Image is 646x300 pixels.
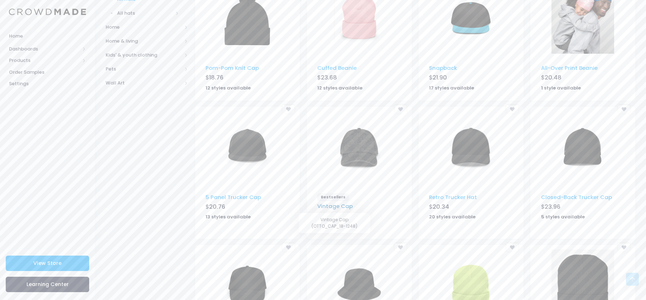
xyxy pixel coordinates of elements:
[433,73,447,82] span: 21.90
[206,73,289,83] div: $
[117,10,173,17] span: All hats
[317,64,357,72] a: Cuffed Beanie
[545,203,560,211] span: 23.96
[106,24,182,31] span: Home
[321,73,337,82] span: 23.68
[206,84,251,91] strong: 12 styles available
[9,33,86,40] span: Home
[209,73,223,82] span: 18.76
[6,277,89,292] a: Learning Center
[429,84,474,91] strong: 17 styles available
[317,84,362,91] strong: 12 styles available
[26,281,69,288] span: Learning Center
[541,64,598,72] a: All-Over Print Beanie
[206,193,261,201] a: 5 Panel Trucker Cap
[106,52,182,59] span: Kids' & youth clothing
[429,193,477,201] a: Retro Trucker Hat
[9,69,86,76] span: Order Samples
[429,213,476,220] strong: 20 styles available
[33,260,62,267] span: View Store
[9,9,86,15] img: Logo
[317,73,401,83] div: $
[106,79,182,87] span: Wall Art
[9,80,86,87] span: Settings
[429,203,513,213] div: $
[106,66,182,73] span: Pets
[541,193,612,201] a: Closed-Back Trucker Cap
[541,84,581,91] strong: 1 style available
[6,256,89,271] a: View Store
[9,57,80,64] span: Products
[206,64,259,72] a: Pom-Pom Knit Cap
[429,73,513,83] div: $
[429,64,457,72] a: Snapback
[206,203,289,213] div: $
[317,193,349,201] span: Bestsellers
[206,213,251,220] strong: 13 styles available
[317,202,353,210] a: Vintage Cap
[209,203,225,211] span: 20.76
[541,213,585,220] strong: 5 styles available
[106,38,182,45] span: Home & living
[299,213,370,233] div: Vintage Cap (OTTO_CAP_18-1248)
[541,203,625,213] div: $
[545,73,561,82] span: 20.48
[541,73,625,83] div: $
[433,203,449,211] span: 20.34
[9,45,80,53] span: Dashboards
